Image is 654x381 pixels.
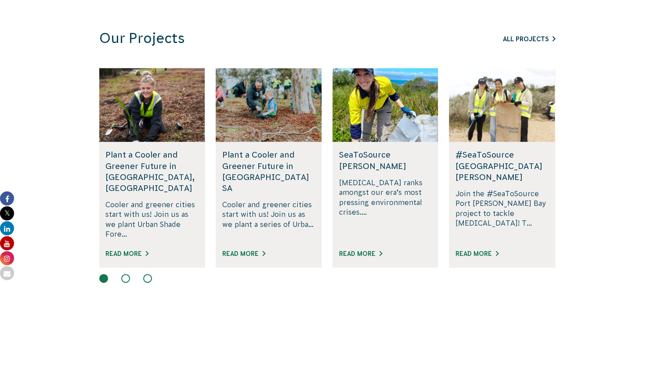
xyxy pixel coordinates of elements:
[105,250,148,257] a: Read More
[222,149,315,194] h5: Plant a Cooler and Greener Future in [GEOGRAPHIC_DATA] SA
[99,30,437,47] h3: Our Projects
[455,189,548,239] p: Join the #SeaToSource Port [PERSON_NAME] Bay project to tackle [MEDICAL_DATA]! T...
[105,200,198,239] p: Cooler and greener cities start with us! Join us as we plant Urban Shade Fore...
[503,36,555,43] a: All Projects
[339,250,382,257] a: Read More
[222,200,315,239] p: Cooler and greener cities start with us! Join us as we plant a series of Urba...
[339,178,432,239] p: [MEDICAL_DATA] ranks amongst our era’s most pressing environmental crises....
[222,250,265,257] a: Read More
[455,250,499,257] a: Read More
[455,149,548,183] h5: #SeaToSource [GEOGRAPHIC_DATA][PERSON_NAME]
[339,149,432,171] h5: SeaToSource [PERSON_NAME]
[105,149,198,194] h5: Plant a Cooler and Greener Future in [GEOGRAPHIC_DATA], [GEOGRAPHIC_DATA]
